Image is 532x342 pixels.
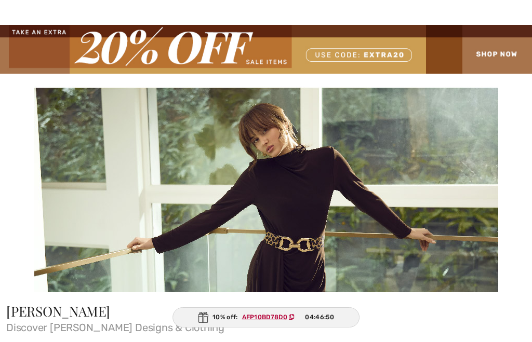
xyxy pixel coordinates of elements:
[198,312,208,323] img: Gift.svg
[6,302,110,320] span: [PERSON_NAME]
[305,312,334,322] span: 04:46:50
[6,318,526,333] span: Discover [PERSON_NAME] Designs & Clothing
[242,313,287,321] ins: AFP10BD78D0
[172,307,360,327] div: 10% off:
[34,86,498,292] img: Frank Lyman - Canada | Shop Frank Lyman Clothing Online at 1ère Avenue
